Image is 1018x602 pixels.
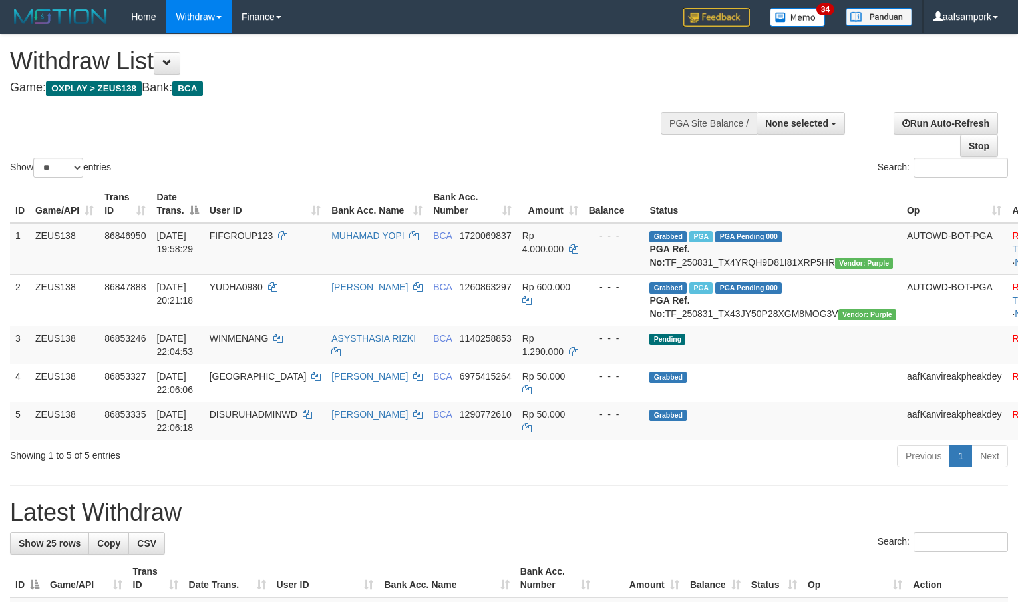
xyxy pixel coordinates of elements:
[902,364,1007,402] td: aafKanvireakpheakdey
[10,7,111,27] img: MOTION_logo.png
[897,445,950,467] a: Previous
[715,282,782,294] span: PGA Pending
[10,532,89,555] a: Show 25 rows
[649,244,689,268] b: PGA Ref. No:
[949,445,972,467] a: 1
[128,532,165,555] a: CSV
[104,282,146,292] span: 86847888
[433,282,452,292] span: BCA
[835,258,893,269] span: Vendor URL: https://trx4.1velocity.biz
[30,326,99,364] td: ZEUS138
[522,282,570,292] span: Rp 600.000
[46,81,142,96] span: OXPLAY > ZEUS138
[30,402,99,440] td: ZEUS138
[878,532,1008,552] label: Search:
[914,158,1008,178] input: Search:
[649,410,687,421] span: Grabbed
[816,3,834,15] span: 34
[30,223,99,275] td: ZEUS138
[10,559,45,597] th: ID: activate to sort column descending
[515,559,595,597] th: Bank Acc. Number: activate to sort column ascending
[902,274,1007,326] td: AUTOWD-BOT-PGA
[30,364,99,402] td: ZEUS138
[184,559,271,597] th: Date Trans.: activate to sort column ascending
[433,333,452,344] span: BCA
[156,230,193,254] span: [DATE] 19:58:29
[10,81,665,95] h4: Game: Bank:
[433,371,452,382] span: BCA
[88,532,129,555] a: Copy
[589,370,639,383] div: - - -
[331,230,404,241] a: MUHAMAD YOPI
[10,444,415,462] div: Showing 1 to 5 of 5 entries
[589,229,639,242] div: - - -
[649,295,689,319] b: PGA Ref. No:
[104,230,146,241] span: 86846950
[802,559,908,597] th: Op: activate to sort column ascending
[960,135,998,157] a: Stop
[331,371,408,382] a: [PERSON_NAME]
[271,559,379,597] th: User ID: activate to sort column ascending
[10,402,30,440] td: 5
[10,48,665,75] h1: Withdraw List
[45,559,128,597] th: Game/API: activate to sort column ascending
[331,333,416,344] a: ASYSTHASIA RIZKI
[460,282,512,292] span: Copy 1260863297 to clipboard
[151,185,204,223] th: Date Trans.: activate to sort column descending
[595,559,685,597] th: Amount: activate to sort column ascending
[902,402,1007,440] td: aafKanvireakpheakdey
[689,282,713,294] span: Marked by aafnoeunsreypich
[522,409,566,420] span: Rp 50.000
[460,333,512,344] span: Copy 1140258853 to clipboard
[685,559,746,597] th: Balance: activate to sort column ascending
[661,112,757,135] div: PGA Site Balance /
[746,559,802,597] th: Status: activate to sort column ascending
[30,274,99,326] td: ZEUS138
[644,185,902,223] th: Status
[104,371,146,382] span: 86853327
[10,274,30,326] td: 2
[894,112,998,135] a: Run Auto-Refresh
[326,185,428,223] th: Bank Acc. Name: activate to sort column ascending
[331,409,408,420] a: [PERSON_NAME]
[460,371,512,382] span: Copy 6975415264 to clipboard
[156,409,193,433] span: [DATE] 22:06:18
[104,409,146,420] span: 86853335
[522,371,566,382] span: Rp 50.000
[204,185,327,223] th: User ID: activate to sort column ascending
[331,282,408,292] a: [PERSON_NAME]
[30,185,99,223] th: Game/API: activate to sort column ascending
[517,185,584,223] th: Amount: activate to sort column ascending
[649,372,687,383] span: Grabbed
[908,559,1008,597] th: Action
[589,408,639,421] div: - - -
[689,231,713,242] span: Marked by aafnoeunsreypich
[172,81,202,96] span: BCA
[644,274,902,326] td: TF_250831_TX43JY50P28XGM8MOG3V
[757,112,845,135] button: None selected
[10,185,30,223] th: ID
[99,185,151,223] th: Trans ID: activate to sort column ascending
[210,282,263,292] span: YUDHA0980
[428,185,517,223] th: Bank Acc. Number: activate to sort column ascending
[589,332,639,345] div: - - -
[460,409,512,420] span: Copy 1290772610 to clipboard
[156,282,193,306] span: [DATE] 20:21:18
[584,185,645,223] th: Balance
[644,223,902,275] td: TF_250831_TX4YRQH9D81I81XRP5HR
[379,559,514,597] th: Bank Acc. Name: activate to sort column ascending
[914,532,1008,552] input: Search:
[210,230,273,241] span: FIFGROUP123
[522,333,564,357] span: Rp 1.290.000
[765,118,828,129] span: None selected
[971,445,1008,467] a: Next
[649,282,687,294] span: Grabbed
[589,280,639,294] div: - - -
[902,223,1007,275] td: AUTOWD-BOT-PGA
[878,158,1008,178] label: Search:
[715,231,782,242] span: PGA Pending
[156,333,193,357] span: [DATE] 22:04:53
[210,409,297,420] span: DISURUHADMINWD
[210,371,307,382] span: [GEOGRAPHIC_DATA]
[770,8,826,27] img: Button%20Memo.svg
